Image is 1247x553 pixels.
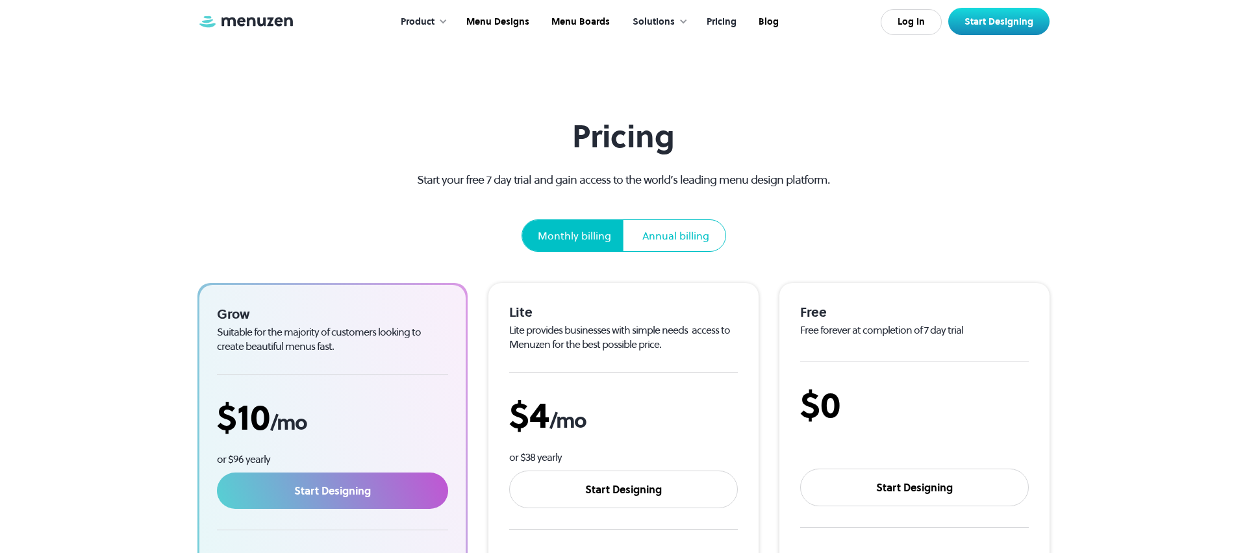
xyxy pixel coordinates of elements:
div: Monthly billing [538,228,611,243]
span: /mo [549,406,586,435]
span: 4 [529,390,549,440]
div: $ [509,393,738,437]
div: $ [217,395,448,439]
a: Blog [746,2,788,42]
span: /mo [270,408,307,437]
div: Product [388,2,454,42]
a: Start Designing [800,469,1029,506]
div: Lite provides businesses with simple needs access to Menuzen for the best possible price. [509,323,738,351]
div: Free [800,304,1029,321]
div: Annual billing [642,228,709,243]
div: Suitable for the majority of customers looking to create beautiful menus fast. [217,325,448,353]
p: Start your free 7 day trial and gain access to the world’s leading menu design platform. [394,171,853,188]
a: Menu Designs [454,2,539,42]
a: Start Designing [509,471,738,508]
div: Grow [217,306,448,323]
a: Start Designing [948,8,1050,35]
span: 10 [237,392,270,442]
div: Product [401,15,435,29]
a: Menu Boards [539,2,620,42]
a: Start Designing [217,473,448,509]
a: Pricing [694,2,746,42]
div: Free forever at completion of 7 day trial [800,323,1029,338]
div: Lite [509,304,738,321]
div: Solutions [620,2,694,42]
div: or $96 yearly [217,452,448,467]
h1: Pricing [394,118,853,155]
div: $0 [800,383,1029,426]
div: or $38 yearly [509,450,738,465]
a: Log In [881,9,942,35]
div: Solutions [633,15,675,29]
